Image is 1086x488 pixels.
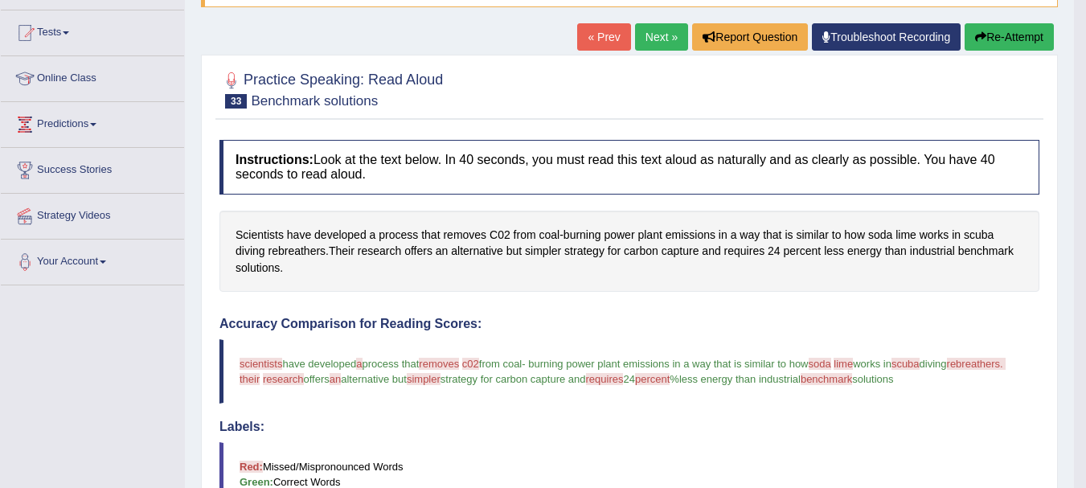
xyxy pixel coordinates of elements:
[964,227,994,244] span: Click to see word definition
[356,358,362,370] span: a
[719,227,727,244] span: Click to see word definition
[563,227,601,244] span: Click to see word definition
[608,243,621,260] span: Click to see word definition
[363,358,420,370] span: process that
[219,317,1039,331] h4: Accuracy Comparison for Reading Scores:
[479,358,522,370] span: from coal
[801,373,852,385] span: benchmark
[662,243,699,260] span: Click to see word definition
[236,260,280,277] span: Click to see word definition
[379,227,418,244] span: Click to see word definition
[844,227,865,244] span: Click to see word definition
[586,373,624,385] span: requires
[637,227,662,244] span: Click to see word definition
[490,227,510,244] span: Click to see word definition
[895,227,916,244] span: Click to see word definition
[724,243,765,260] span: Click to see word definition
[236,227,284,244] span: Click to see word definition
[1,56,184,96] a: Online Class
[443,227,486,244] span: Click to see word definition
[525,243,561,260] span: Click to see word definition
[885,243,907,260] span: Click to see word definition
[341,373,407,385] span: alternative but
[847,243,882,260] span: Click to see word definition
[832,227,842,244] span: Click to see word definition
[731,227,737,244] span: Click to see word definition
[666,227,715,244] span: Click to see word definition
[370,227,376,244] span: Click to see word definition
[219,211,1039,293] div: - . .
[304,373,330,385] span: offers
[852,373,893,385] span: solutions
[809,358,831,370] span: soda
[314,227,367,244] span: Click to see word definition
[225,94,247,109] span: 33
[514,227,536,244] span: Click to see word definition
[240,461,263,473] b: Red:
[868,227,892,244] span: Click to see word definition
[1,240,184,280] a: Your Account
[451,243,503,260] span: Click to see word definition
[421,227,440,244] span: Click to see word definition
[796,227,828,244] span: Click to see word definition
[834,358,853,370] span: lime
[419,358,459,370] span: removes
[282,358,356,370] span: have developed
[236,153,314,166] b: Instructions:
[287,227,311,244] span: Click to see word definition
[853,358,891,370] span: works in
[910,243,955,260] span: Click to see word definition
[624,243,658,260] span: Click to see word definition
[702,243,720,260] span: Click to see word definition
[604,227,634,244] span: Click to see word definition
[920,227,949,244] span: Click to see word definition
[784,243,822,260] span: Click to see word definition
[692,23,808,51] button: Report Question
[528,358,808,370] span: burning power plant emissions in a way that is similar to how
[1,102,184,142] a: Predictions
[891,358,920,370] span: scuba
[506,243,522,260] span: Click to see word definition
[1,148,184,188] a: Success Stories
[564,243,604,260] span: Click to see word definition
[812,23,961,51] a: Troubleshoot Recording
[958,243,1014,260] span: Click to see word definition
[268,243,326,260] span: Click to see word definition
[785,227,793,244] span: Click to see word definition
[329,243,354,260] span: Click to see word definition
[763,227,781,244] span: Click to see word definition
[251,93,378,109] small: Benchmark solutions
[441,373,586,385] span: strategy for carbon capture and
[824,243,844,260] span: Click to see word definition
[577,23,630,51] a: « Prev
[679,373,801,385] span: less energy than industrial
[236,243,265,260] span: Click to see word definition
[358,243,401,260] span: Click to see word definition
[407,373,441,385] span: simpler
[768,243,781,260] span: Click to see word definition
[965,23,1054,51] button: Re-Attempt
[240,476,273,488] b: Green:
[635,23,688,51] a: Next »
[539,227,559,244] span: Click to see word definition
[623,373,634,385] span: 24
[635,373,670,385] span: percent
[670,373,679,385] span: %
[219,420,1039,434] h4: Labels:
[1,194,184,234] a: Strategy Videos
[522,358,525,370] span: -
[952,227,961,244] span: Click to see word definition
[219,140,1039,194] h4: Look at the text below. In 40 seconds, you must read this text aloud as naturally and as clearly ...
[404,243,432,260] span: Click to see word definition
[462,358,479,370] span: c02
[263,373,304,385] span: research
[436,243,449,260] span: Click to see word definition
[1,10,184,51] a: Tests
[240,358,282,370] span: scientists
[920,358,947,370] span: diving
[330,373,341,385] span: an
[219,68,443,109] h2: Practice Speaking: Read Aloud
[740,227,760,244] span: Click to see word definition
